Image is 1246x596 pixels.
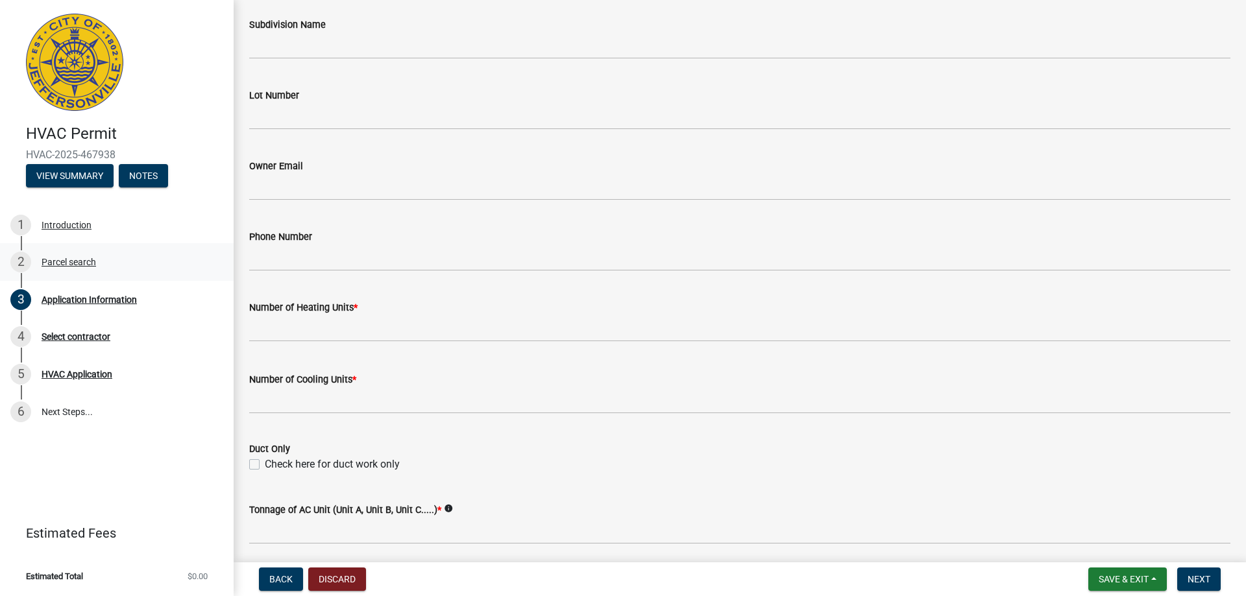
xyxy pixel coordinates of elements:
[26,171,114,182] wm-modal-confirm: Summary
[10,520,213,546] a: Estimated Fees
[1099,574,1149,584] span: Save & Exit
[188,572,208,580] span: $0.00
[10,326,31,347] div: 4
[10,252,31,272] div: 2
[249,304,358,313] label: Number of Heating Units
[42,370,112,379] div: HVAC Application
[1088,567,1167,591] button: Save & Exit
[10,401,31,422] div: 6
[249,91,299,101] label: Lot Number
[249,233,312,242] label: Phone Number
[10,289,31,310] div: 3
[10,215,31,235] div: 1
[42,295,137,304] div: Application Information
[26,14,123,111] img: City of Jeffersonville, Indiana
[26,125,223,143] h4: HVAC Permit
[259,567,303,591] button: Back
[10,364,31,385] div: 5
[26,149,208,161] span: HVAC-2025-467938
[1188,574,1210,584] span: Next
[119,164,168,187] button: Notes
[249,506,441,515] label: Tonnage of AC Unit (Unit A, Unit B, Unit C.....)
[249,162,303,171] label: Owner Email
[269,574,293,584] span: Back
[26,572,83,580] span: Estimated Total
[26,164,114,187] button: View Summary
[444,504,453,513] i: info
[249,375,356,385] label: Number of Cooling Units
[119,171,168,182] wm-modal-confirm: Notes
[249,21,326,30] label: Subdivision Name
[249,445,290,454] label: Duct Only
[1177,567,1221,591] button: Next
[265,457,400,472] label: Check here for duct work only
[42,221,92,230] div: Introduction
[42,332,110,341] div: Select contractor
[42,257,96,267] div: Parcel search
[308,567,366,591] button: Discard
